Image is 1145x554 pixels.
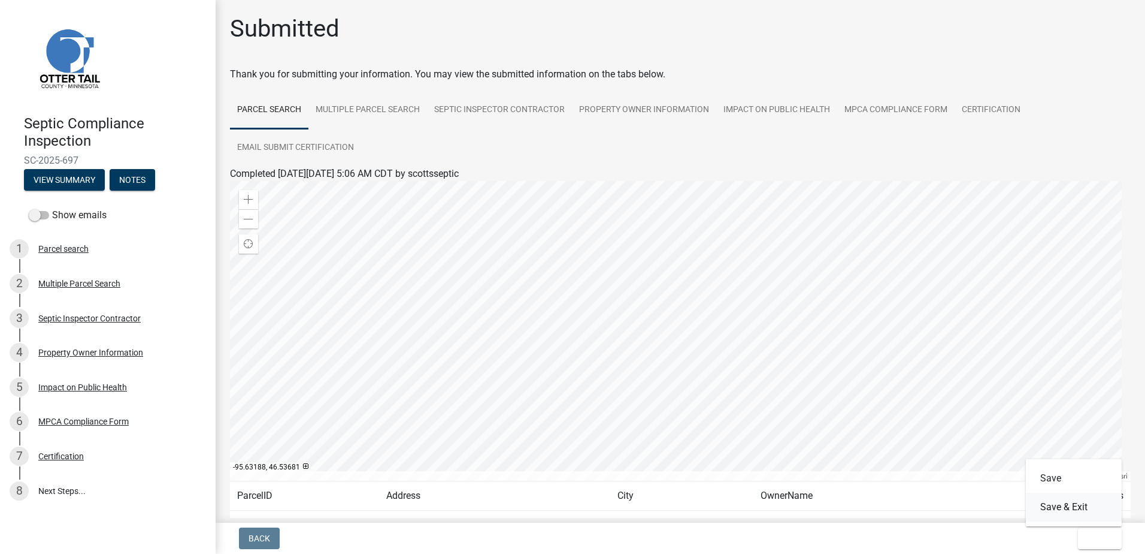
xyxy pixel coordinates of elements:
div: Certification [38,452,84,460]
button: Notes [110,169,155,191]
wm-modal-confirm: Summary [24,176,105,185]
div: Zoom in [239,190,258,209]
a: Multiple Parcel Search [308,91,427,130]
td: [PERSON_NAME] [610,511,753,540]
button: Save [1026,464,1122,493]
td: City [610,481,753,511]
div: 7 [10,447,29,466]
div: Impact on Public Health [38,383,127,392]
div: 5 [10,378,29,397]
div: 8 [10,481,29,501]
button: Back [239,528,280,549]
div: Septic Inspector Contractor [38,314,141,323]
a: Certification [955,91,1028,130]
span: Completed [DATE][DATE] 5:06 AM CDT by scottsseptic [230,168,459,179]
td: 41128 [PERSON_NAME] DR N [379,511,610,540]
span: Back [249,534,270,543]
div: Zoom out [239,209,258,228]
div: 6 [10,412,29,431]
a: Property Owner Information [572,91,716,130]
wm-modal-confirm: Notes [110,176,155,185]
div: 1 [10,239,29,258]
div: 3 [10,309,29,328]
button: View Summary [24,169,105,191]
button: Save & Exit [1026,493,1122,522]
div: Find my location [239,234,258,254]
div: Multiple Parcel Search [38,279,120,288]
a: MPCA Compliance Form [837,91,955,130]
a: Impact on Public Health [716,91,837,130]
div: Parcel search [38,245,89,253]
span: SC-2025-697 [24,155,192,166]
td: ParcelID [230,481,379,511]
div: Exit [1026,459,1122,526]
td: [PERSON_NAME] & [PERSON_NAME] TST [753,511,1067,540]
div: Thank you for submitting your information. You may view the submitted information on the tabs below. [230,67,1131,82]
button: Exit [1078,528,1122,549]
label: Show emails [29,208,107,222]
h1: Submitted [230,14,340,43]
div: 2 [10,274,29,293]
img: Otter Tail County, Minnesota [24,13,114,103]
td: Address [379,481,610,511]
span: Exit [1088,534,1105,543]
a: Esri [1116,472,1128,480]
div: 4 [10,343,29,362]
div: Property Owner Information [38,348,143,357]
a: Parcel search [230,91,308,130]
td: OwnerName [753,481,1067,511]
div: MPCA Compliance Form [38,417,129,426]
h4: Septic Compliance Inspection [24,115,206,150]
a: Septic Inspector Contractor [427,91,572,130]
td: 53000990404000 [230,511,379,540]
a: Email Submit Certification [230,129,361,167]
